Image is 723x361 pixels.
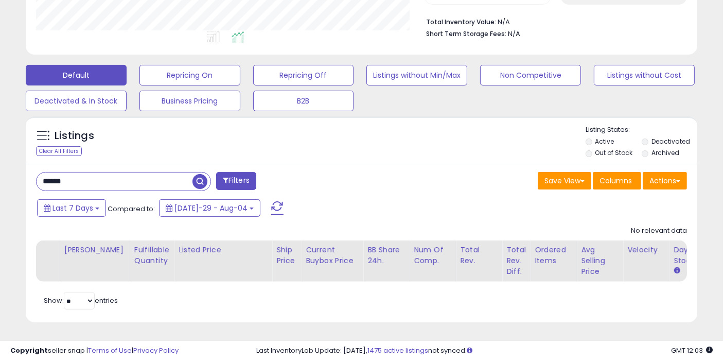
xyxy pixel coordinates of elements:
b: Total Inventory Value: [426,18,496,26]
div: [PERSON_NAME] [64,245,126,255]
button: Repricing On [139,65,240,85]
div: Velocity [627,245,665,255]
span: Show: entries [44,296,118,305]
small: Days In Stock. [674,266,680,276]
div: Min Price [3,245,56,255]
span: 2025-08-12 12:03 GMT [671,346,713,355]
span: Compared to: [108,204,155,214]
button: Save View [538,172,591,190]
a: 1475 active listings [367,346,428,355]
div: Clear All Filters [36,146,82,156]
button: Listings without Cost [594,65,695,85]
div: Last InventoryLab Update: [DATE], not synced. [256,346,713,356]
button: Filters [216,172,256,190]
button: Deactivated & In Stock [26,91,127,111]
div: Fulfillable Quantity [134,245,170,266]
button: Default [26,65,127,85]
span: Columns [599,176,632,186]
p: Listing States: [586,125,697,135]
li: N/A [426,15,679,27]
div: Current Buybox Price [306,245,359,266]
a: Privacy Policy [133,346,179,355]
label: Deactivated [651,137,690,146]
div: Days In Stock [674,245,711,266]
div: Total Rev. [460,245,498,266]
div: Total Rev. Diff. [506,245,526,277]
b: Short Term Storage Fees: [426,29,506,38]
button: [DATE]-29 - Aug-04 [159,199,260,217]
button: Actions [643,172,687,190]
label: Archived [651,148,679,157]
div: seller snap | | [10,346,179,356]
label: Out of Stock [595,148,633,157]
div: No relevant data [631,226,687,236]
a: Terms of Use [88,346,132,355]
button: Last 7 Days [37,199,106,217]
label: Active [595,137,614,146]
span: Last 7 Days [52,203,93,213]
button: Non Competitive [480,65,581,85]
button: Columns [593,172,641,190]
div: Num of Comp. [414,245,451,266]
button: Business Pricing [139,91,240,111]
span: [DATE]-29 - Aug-04 [174,203,248,213]
div: Ship Price [276,245,297,266]
button: Listings without Min/Max [366,65,467,85]
div: Ordered Items [535,245,572,266]
span: N/A [508,29,520,39]
div: Listed Price [179,245,268,255]
button: Repricing Off [253,65,354,85]
div: Avg Selling Price [581,245,619,277]
button: B2B [253,91,354,111]
h5: Listings [55,129,94,143]
strong: Copyright [10,346,48,355]
div: BB Share 24h. [367,245,405,266]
